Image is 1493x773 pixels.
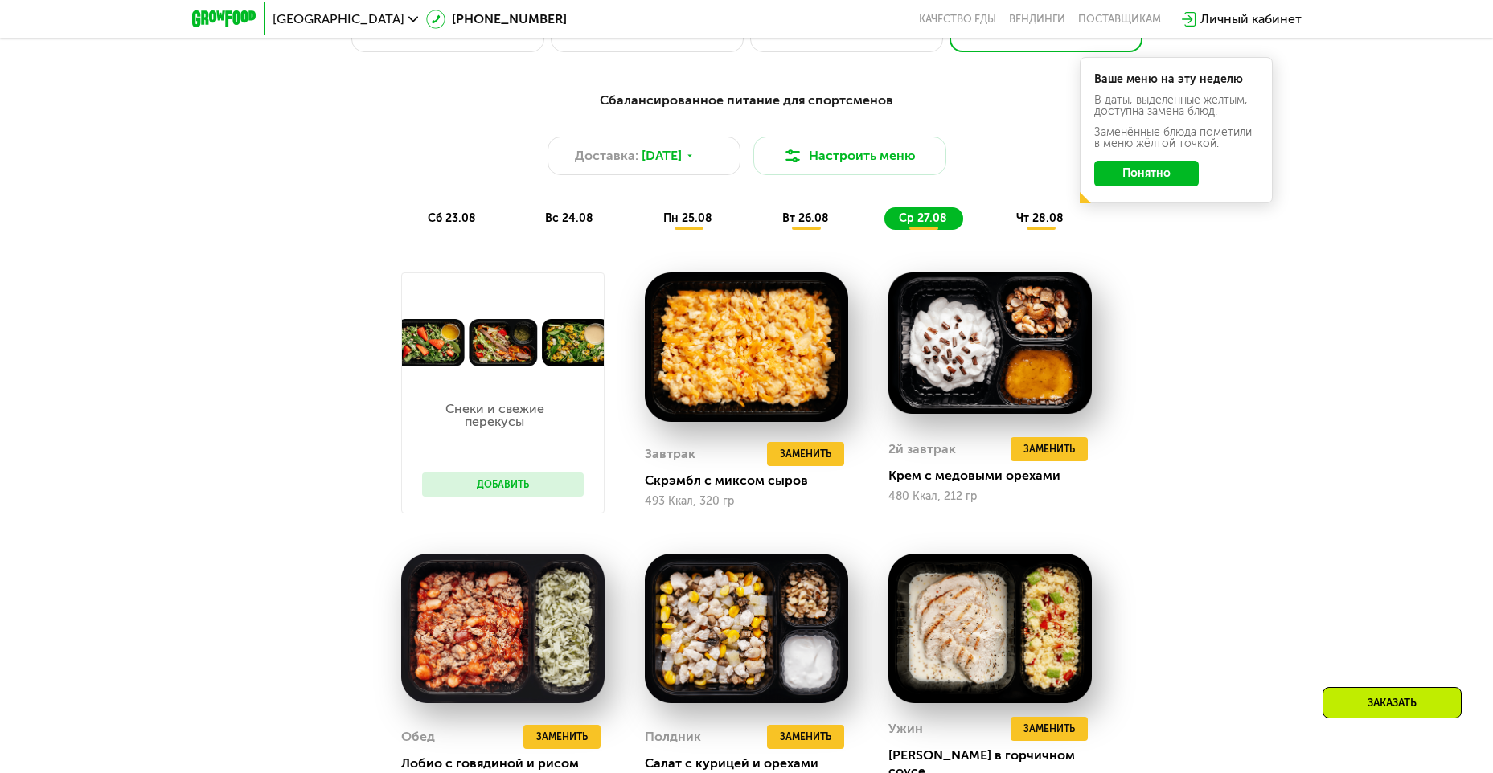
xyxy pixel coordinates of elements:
div: Завтрак [645,442,695,466]
div: Скрэмбл с миксом сыров [645,472,861,489]
span: [GEOGRAPHIC_DATA] [273,13,404,26]
div: Заказать [1323,687,1462,718]
a: Качество еды [919,13,996,26]
div: Лобио с говядиной и рисом [401,755,617,771]
button: Заменить [523,725,601,749]
a: [PHONE_NUMBER] [426,10,567,29]
div: Салат с курицей и орехами [645,755,861,771]
span: вт 26.08 [782,211,829,225]
button: Заменить [1011,717,1088,741]
div: 2й завтрак [888,437,956,461]
div: Личный кабинет [1200,10,1302,29]
button: Понятно [1094,161,1199,186]
button: Добавить [422,472,584,497]
button: Заменить [767,442,844,466]
span: Заменить [780,729,831,745]
span: ср 27.08 [899,211,947,225]
div: В даты, выделенные желтым, доступна замена блюд. [1094,95,1258,117]
button: Заменить [767,725,844,749]
span: чт 28.08 [1016,211,1064,225]
div: поставщикам [1078,13,1161,26]
span: Заменить [780,446,831,462]
a: Вендинги [1009,13,1065,26]
button: Заменить [1011,437,1088,461]
div: 493 Ккал, 320 гр [645,495,848,508]
span: Заменить [1023,721,1075,737]
div: Ваше меню на эту неделю [1094,74,1258,85]
p: Снеки и свежие перекусы [422,403,568,428]
span: Заменить [536,729,588,745]
span: [DATE] [642,146,682,166]
span: Заменить [1023,441,1075,457]
div: 480 Ккал, 212 гр [888,490,1092,503]
div: Сбалансированное питание для спортсменов [271,91,1223,111]
span: Доставка: [575,146,638,166]
div: Заменённые блюда пометили в меню жёлтой точкой. [1094,127,1258,149]
div: Обед [401,725,435,749]
div: Крем с медовыми орехами [888,468,1105,484]
button: Настроить меню [753,137,946,175]
span: пн 25.08 [663,211,712,225]
div: Ужин [888,717,923,741]
span: сб 23.08 [428,211,476,225]
span: вс 24.08 [545,211,593,225]
div: Полдник [645,725,701,749]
